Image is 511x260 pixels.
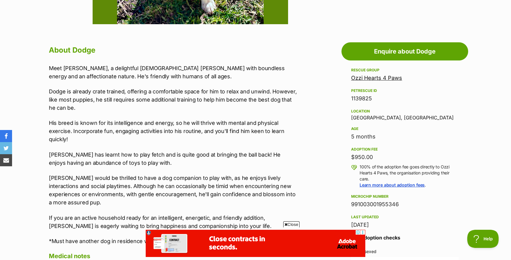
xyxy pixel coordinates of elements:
[351,88,459,93] div: PetRescue ID
[49,87,298,112] p: Dodge is already crate trained, offering a comfortable space for him to relax and unwind. However...
[49,252,298,260] h4: Medical notes
[49,64,298,80] p: Meet [PERSON_NAME], a delightful [DEMOGRAPHIC_DATA] [PERSON_NAME] with boundless energy and an af...
[146,230,365,257] iframe: Advertisement
[351,147,459,152] div: Adoption fee
[351,132,459,141] div: 5 months
[351,153,459,161] div: $950.00
[351,94,459,103] div: 1139825
[351,75,402,81] a: Ozzi Hearts 4 Paws
[351,234,459,241] h3: Pre-adoption checks
[49,237,298,245] p: *Must have another dog in residence who enjoys playing with dogs.
[283,221,300,227] span: Close
[351,215,459,219] div: Last updated
[467,230,499,248] iframe: Help Scout Beacon - Open
[351,68,459,73] div: Rescue group
[360,164,459,188] p: 100% of the adoption fee goes directly to Ozzi Hearts 4 Paws, the organisation providing their ca...
[49,174,298,206] p: [PERSON_NAME] would be thrilled to have a dog companion to play with, as he enjoys lively interac...
[360,182,425,187] a: Learn more about adoption fees
[351,200,459,209] div: 991003001955346
[341,42,468,60] a: Enquire about Dodge
[49,151,298,167] p: [PERSON_NAME] has learnt how to play fetch and is quite good at bringing the ball back! He enjoys...
[49,214,298,230] p: If you are an active household ready for an intelligent, energetic, and friendly addition, [PERSO...
[351,108,459,120] div: [GEOGRAPHIC_DATA], [GEOGRAPHIC_DATA]
[351,221,459,229] div: [DATE]
[49,44,298,57] h2: About Dodge
[351,194,459,199] div: Microchip number
[351,126,459,131] div: Age
[351,109,459,114] div: Location
[359,249,376,255] div: Desexed
[49,119,298,143] p: His breed is known for its intelligence and energy, so he will thrive with mental and physical ex...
